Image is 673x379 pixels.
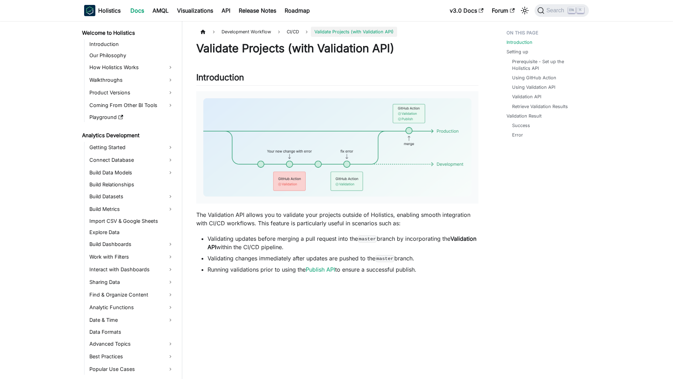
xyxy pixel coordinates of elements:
[87,100,176,111] a: Coming From Other BI Tools
[375,255,394,262] code: master
[98,6,121,15] b: Holistics
[283,27,302,37] span: CI/CD
[84,5,95,16] img: Holistics
[519,5,530,16] button: Switch between dark and light mode (currently light mode)
[196,27,478,37] nav: Breadcrumbs
[87,87,176,98] a: Product Versions
[512,74,556,81] a: Using GitHub Action
[507,113,542,119] a: Validation Result
[87,338,176,350] a: Advanced Topics
[577,7,584,13] kbd: K
[87,216,176,226] a: Import CSV & Google Sheets
[311,27,397,37] span: Validate Projects (with Validation API)
[80,131,176,140] a: Analytics Development
[87,39,176,49] a: Introduction
[87,364,176,375] a: Popular Use Cases
[126,5,148,16] a: Docs
[87,154,176,166] a: Connect Database
[87,142,176,153] a: Getting Started
[196,27,210,37] a: Home page
[87,239,176,250] a: Build Dashboards
[87,327,176,337] a: Data Formats
[87,351,176,362] a: Best Practices
[87,191,176,202] a: Build Datasets
[446,5,488,16] a: v3.0 Docs
[208,254,478,262] li: Validating changes immediately after updates are pushed to the branch.
[196,41,478,55] h1: Validate Projects (with Validation API)
[84,5,121,16] a: HolisticsHolistics
[87,51,176,60] a: Our Philosophy
[148,5,173,16] a: AMQL
[87,302,176,313] a: Analytic Functions
[208,265,478,274] li: Running validations prior to using the to ensure a successful publish.
[488,5,519,16] a: Forum
[173,5,217,16] a: Visualizations
[80,28,176,38] a: Welcome to Holistics
[87,180,176,189] a: Build Relationships
[507,39,532,46] a: Introduction
[512,84,555,91] a: Using Validation API
[306,266,335,273] a: Publish API
[87,251,176,262] a: Work with Filters
[87,204,176,215] a: Build Metrics
[507,48,528,55] a: Setting up
[512,103,568,110] a: Retrieve Validation Results
[87,74,176,86] a: Walkthroughs
[87,264,176,275] a: Interact with Dashboards
[87,62,176,73] a: How Holistics Works
[234,5,280,16] a: Release Notes
[196,72,478,86] h2: Introduction
[87,314,176,326] a: Date & Time
[217,5,234,16] a: API
[196,211,478,227] p: The Validation API allows you to validate your projects outside of Holistics, enabling smooth int...
[512,93,541,100] a: Validation API
[512,122,530,129] a: Success
[87,112,176,122] a: Playground
[208,234,478,251] li: Validating updates before merging a pull request into the branch by incorporating the within the ...
[87,289,176,300] a: Find & Organize Content
[87,277,176,288] a: Sharing Data
[512,132,523,138] a: Error
[512,58,582,72] a: Prerequisite - Set up the Holistics API
[535,4,589,17] button: Search (Ctrl+K)
[87,167,176,178] a: Build Data Models
[77,21,182,379] nav: Docs sidebar
[358,235,377,242] code: master
[218,27,274,37] span: Development Workflow
[87,227,176,237] a: Explore Data
[280,5,314,16] a: Roadmap
[544,7,569,14] span: Search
